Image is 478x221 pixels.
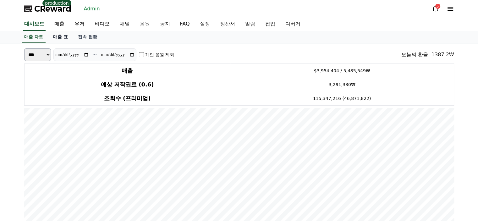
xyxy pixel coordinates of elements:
[195,18,215,31] a: 설정
[24,4,71,14] a: CReward
[431,5,439,13] a: 5
[230,64,454,78] td: $3,954.404 / 5,485,549₩
[260,18,280,31] a: 팝업
[175,18,195,31] a: FAQ
[115,18,135,31] a: 채널
[155,18,175,31] a: 공지
[280,18,305,31] a: 디버거
[49,18,69,31] a: 매출
[401,51,454,58] div: 오늘의 환율: 1387.2₩
[135,18,155,31] a: 음원
[48,31,73,43] a: 매출 표
[23,18,46,31] a: 대시보드
[34,4,71,14] span: CReward
[16,186,27,191] span: Home
[27,80,228,89] h4: 예상 저작권료 (0.6)
[27,94,228,103] h4: 조회수 (프리미엄)
[93,186,108,191] span: Settings
[81,4,102,14] a: Admin
[22,31,46,43] a: 매출 차트
[145,52,174,58] label: 개인 음원 제외
[81,176,121,192] a: Settings
[73,31,102,43] a: 접속 현황
[240,18,260,31] a: 알림
[41,176,81,192] a: Messages
[2,176,41,192] a: Home
[93,51,97,58] p: ~
[90,18,115,31] a: 비디오
[435,4,440,9] div: 5
[69,18,90,31] a: 유저
[230,91,454,106] td: 115,347,216 (46,871,822)
[215,18,240,31] a: 정산서
[230,78,454,91] td: 3,291,330₩
[52,186,71,191] span: Messages
[27,66,228,75] h4: 매출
